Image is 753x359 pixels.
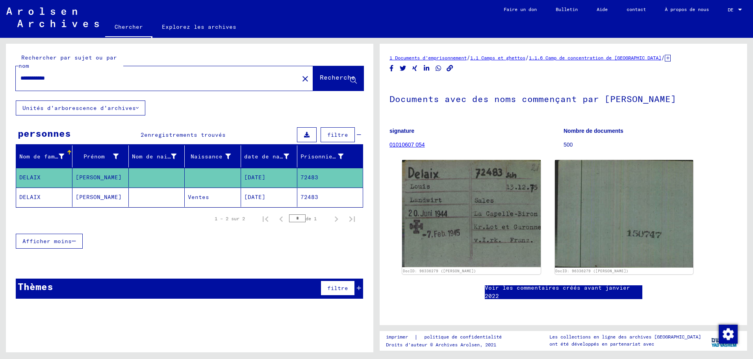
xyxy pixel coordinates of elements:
[386,334,408,340] font: imprimer
[399,63,407,73] button: Partager sur Twitter
[76,150,128,163] div: Prénom
[132,153,189,160] font: Nom de naissance
[597,6,608,12] font: Aide
[402,160,541,267] img: 001.jpg
[258,211,273,227] button: Première page
[144,131,226,138] font: enregistrements trouvés
[549,334,701,340] font: Les collections en ligne des archives [GEOGRAPHIC_DATA]
[320,73,355,81] font: Recherche
[321,281,355,296] button: filtre
[241,145,297,167] mat-header-cell: date de naissance
[661,54,665,61] font: /
[18,127,71,139] font: personnes
[418,333,511,341] a: politique de confidentialité
[300,193,318,201] font: 72483
[244,174,265,181] font: [DATE]
[244,150,299,163] div: date de naissance
[273,211,289,227] button: Page précédente
[529,55,661,61] a: 1.1.6 Camp de concentration de [GEOGRAPHIC_DATA]
[446,63,454,73] button: Copier le lien
[414,333,418,340] font: |
[16,145,72,167] mat-header-cell: Nom de famille
[162,23,236,30] font: Explorez les archives
[83,153,105,160] font: Prénom
[564,128,623,134] font: Nombre de documents
[321,127,355,142] button: filtre
[423,63,431,73] button: Partager sur LinkedIn
[564,141,573,148] font: 500
[467,54,470,61] font: /
[19,153,69,160] font: Nom de famille
[306,216,317,221] font: de 1
[386,333,414,341] a: imprimer
[627,6,646,12] font: contact
[525,54,529,61] font: /
[18,281,53,292] font: Thèmes
[389,93,676,104] font: Documents avec des noms commençant par [PERSON_NAME]
[141,131,144,138] font: 2
[191,153,223,160] font: Naissance
[344,211,360,227] button: Dernière page
[22,104,136,112] font: Unités d'arborescence d'archives
[300,174,318,181] font: 72483
[297,145,363,167] mat-header-cell: Prisonnier #
[72,145,129,167] mat-header-cell: Prénom
[132,150,187,163] div: Nom de naissance
[434,63,443,73] button: Partager sur WhatsApp
[424,334,502,340] font: politique de confidentialité
[403,269,476,273] a: DocID: 96336279 ([PERSON_NAME])
[16,234,83,249] button: Afficher moins
[19,174,41,181] font: DELAIX
[389,55,467,61] a: 1 Documents d'emprisonnement
[719,325,738,344] img: Modifier le consentement
[185,145,241,167] mat-header-cell: Naissance
[76,174,122,181] font: [PERSON_NAME]
[188,193,209,201] font: Ventes
[555,269,629,273] a: DocID: 96336279 ([PERSON_NAME])
[300,74,310,84] mat-icon: close
[389,141,425,148] a: 01010607 054
[504,6,537,12] font: Faire un don
[555,160,694,268] img: 002.jpg
[328,211,344,227] button: Page suivante
[19,54,117,69] font: Rechercher par sujet ou par nom
[313,66,364,91] button: Recherche
[6,7,99,27] img: Arolsen_neg.svg
[300,150,353,163] div: Prisonnier #
[389,128,414,134] font: signature
[728,7,733,13] font: DE
[388,63,396,73] button: Partager sur Facebook
[386,342,496,348] font: Droits d'auteur © Archives Arolsen, 2021
[485,284,642,300] a: Voir les commentaires créés avant janvier 2022
[244,193,265,201] font: [DATE]
[19,150,74,163] div: Nom de famille
[327,131,348,138] font: filtre
[76,193,122,201] font: [PERSON_NAME]
[105,17,152,38] a: Chercher
[152,17,246,36] a: Explorez les archives
[300,153,343,160] font: Prisonnier #
[129,145,185,167] mat-header-cell: Nom de naissance
[244,153,304,160] font: date de naissance
[215,216,245,221] font: 1 – 2 sur 2
[16,100,145,115] button: Unités d'arborescence d'archives
[411,63,419,73] button: Partager sur Xing
[665,6,709,12] font: À propos de nous
[549,341,654,347] font: ont été développés en partenariat avec
[19,193,41,201] font: DELAIX
[710,331,739,350] img: yv_logo.png
[115,23,143,30] font: Chercher
[297,71,313,86] button: Clair
[22,238,72,245] font: Afficher moins
[485,284,630,299] font: Voir les commentaires créés avant janvier 2022
[188,150,241,163] div: Naissance
[556,6,578,12] font: Bulletin
[327,285,348,292] font: filtre
[470,55,525,61] a: 1.1 Camps et ghettos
